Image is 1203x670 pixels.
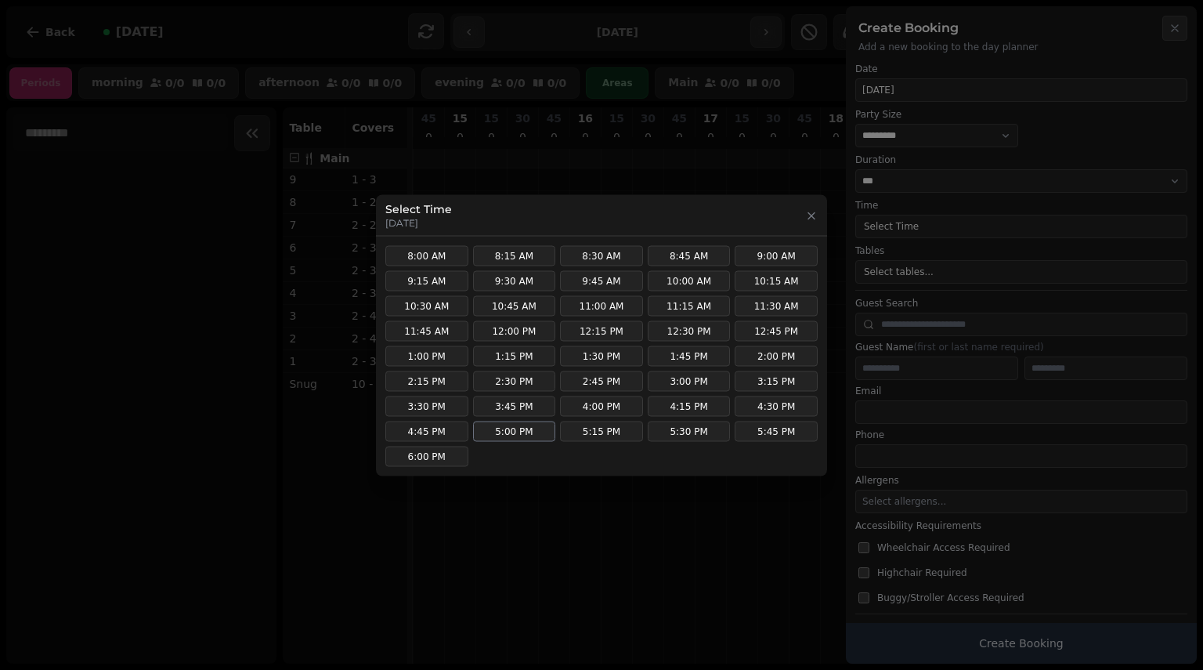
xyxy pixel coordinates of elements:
[560,245,643,266] button: 8:30 AM
[560,421,643,441] button: 5:15 PM
[473,371,556,391] button: 2:30 PM
[648,270,731,291] button: 10:00 AM
[560,270,643,291] button: 9:45 AM
[473,321,556,341] button: 12:00 PM
[648,295,731,316] button: 11:15 AM
[735,321,818,341] button: 12:45 PM
[473,295,556,316] button: 10:45 AM
[560,396,643,416] button: 4:00 PM
[560,346,643,366] button: 1:30 PM
[735,346,818,366] button: 2:00 PM
[648,346,731,366] button: 1:45 PM
[648,371,731,391] button: 3:00 PM
[648,421,731,441] button: 5:30 PM
[473,245,556,266] button: 8:15 AM
[385,295,468,316] button: 10:30 AM
[385,421,468,441] button: 4:45 PM
[735,245,818,266] button: 9:00 AM
[385,446,468,466] button: 6:00 PM
[735,371,818,391] button: 3:15 PM
[473,270,556,291] button: 9:30 AM
[385,371,468,391] button: 2:15 PM
[648,245,731,266] button: 8:45 AM
[385,216,452,229] p: [DATE]
[648,396,731,416] button: 4:15 PM
[648,321,731,341] button: 12:30 PM
[560,321,643,341] button: 12:15 PM
[560,371,643,391] button: 2:45 PM
[735,396,818,416] button: 4:30 PM
[735,270,818,291] button: 10:15 AM
[560,295,643,316] button: 11:00 AM
[473,346,556,366] button: 1:15 PM
[385,321,468,341] button: 11:45 AM
[473,396,556,416] button: 3:45 PM
[735,295,818,316] button: 11:30 AM
[385,346,468,366] button: 1:00 PM
[385,245,468,266] button: 8:00 AM
[385,396,468,416] button: 3:30 PM
[385,270,468,291] button: 9:15 AM
[473,421,556,441] button: 5:00 PM
[385,201,452,216] h3: Select Time
[735,421,818,441] button: 5:45 PM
